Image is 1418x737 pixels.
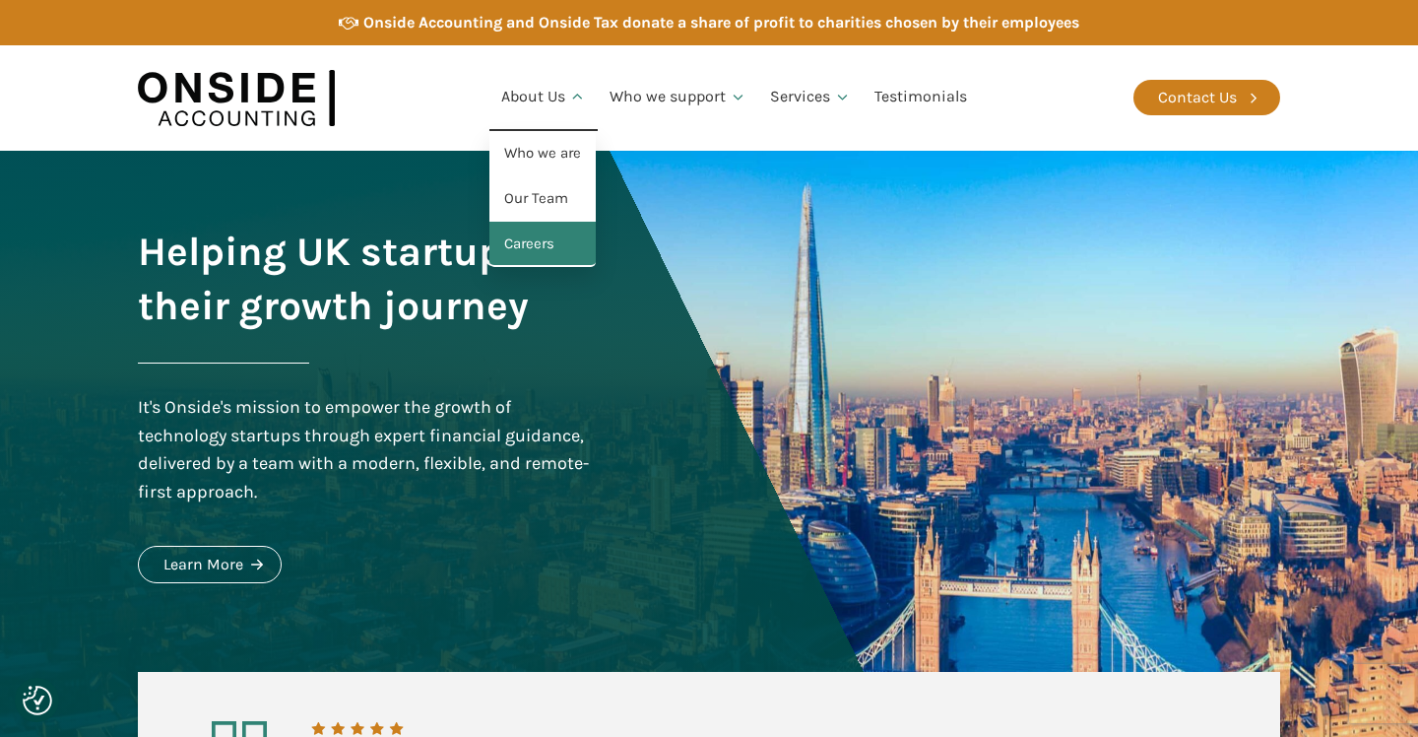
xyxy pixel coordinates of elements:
button: Consent Preferences [23,686,52,715]
a: Learn More [138,546,282,583]
a: Who we support [598,64,758,131]
a: Careers [489,222,596,267]
h1: Helping UK startups on their growth journey [138,225,595,333]
a: Who we are [489,131,596,176]
a: Our Team [489,176,596,222]
div: Onside Accounting and Onside Tax donate a share of profit to charities chosen by their employees [363,10,1079,35]
div: It's Onside's mission to empower the growth of technology startups through expert financial guida... [138,393,595,506]
div: Learn More [163,552,243,577]
img: Revisit consent button [23,686,52,715]
a: Testimonials [863,64,979,131]
img: Onside Accounting [138,60,335,136]
a: Services [758,64,863,131]
div: Contact Us [1158,85,1237,110]
a: Contact Us [1133,80,1280,115]
a: About Us [489,64,598,131]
